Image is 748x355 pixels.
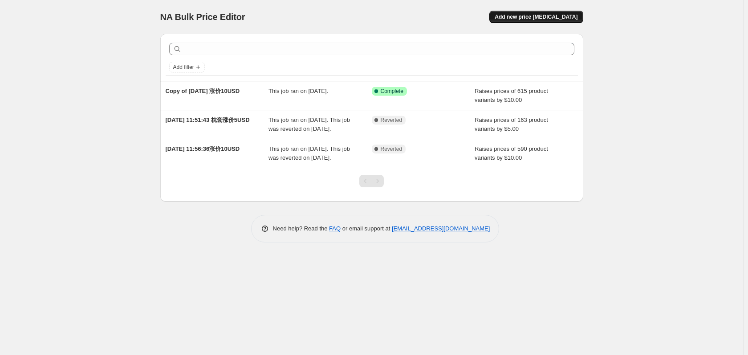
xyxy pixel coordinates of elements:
[381,88,403,95] span: Complete
[160,12,245,22] span: NA Bulk Price Editor
[169,62,205,73] button: Add filter
[268,117,350,132] span: This job ran on [DATE]. This job was reverted on [DATE].
[268,145,350,161] span: This job ran on [DATE]. This job was reverted on [DATE].
[173,64,194,71] span: Add filter
[268,88,328,94] span: This job ran on [DATE].
[166,145,240,152] span: [DATE] 11:56:36涨价10USD
[381,117,402,124] span: Reverted
[392,225,490,232] a: [EMAIL_ADDRESS][DOMAIN_NAME]
[489,11,583,23] button: Add new price [MEDICAL_DATA]
[273,225,329,232] span: Need help? Read the
[166,117,250,123] span: [DATE] 11:51:43 枕套涨价5USD
[341,225,392,232] span: or email support at
[329,225,341,232] a: FAQ
[359,175,384,187] nav: Pagination
[381,145,402,153] span: Reverted
[166,88,240,94] span: Copy of [DATE] 涨价10USD
[475,88,548,103] span: Raises prices of 615 product variants by $10.00
[495,13,577,20] span: Add new price [MEDICAL_DATA]
[475,117,548,132] span: Raises prices of 163 product variants by $5.00
[475,145,548,161] span: Raises prices of 590 product variants by $10.00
